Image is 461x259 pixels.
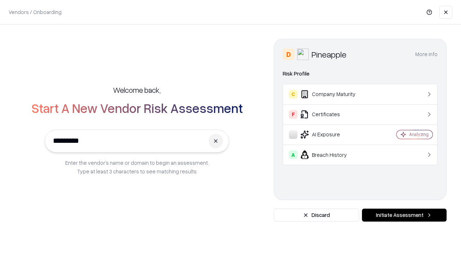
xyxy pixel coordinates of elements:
[312,49,346,60] div: Pineapple
[65,158,209,176] p: Enter the vendor’s name or domain to begin an assessment. Type at least 3 characters to see match...
[415,48,438,61] button: More info
[289,150,297,159] div: A
[289,90,297,99] div: C
[283,69,438,78] div: Risk Profile
[289,150,375,159] div: Breach History
[289,90,375,99] div: Company Maturity
[31,101,243,115] h2: Start A New Vendor Risk Assessment
[274,209,359,222] button: Discard
[9,8,62,16] p: Vendors / Onboarding
[362,209,447,222] button: Initiate Assessment
[409,131,429,137] div: Analyzing
[289,110,297,119] div: F
[297,49,309,60] img: Pineapple
[289,110,375,119] div: Certificates
[113,85,161,95] h5: Welcome back,
[289,130,375,139] div: AI Exposure
[283,49,294,60] div: D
